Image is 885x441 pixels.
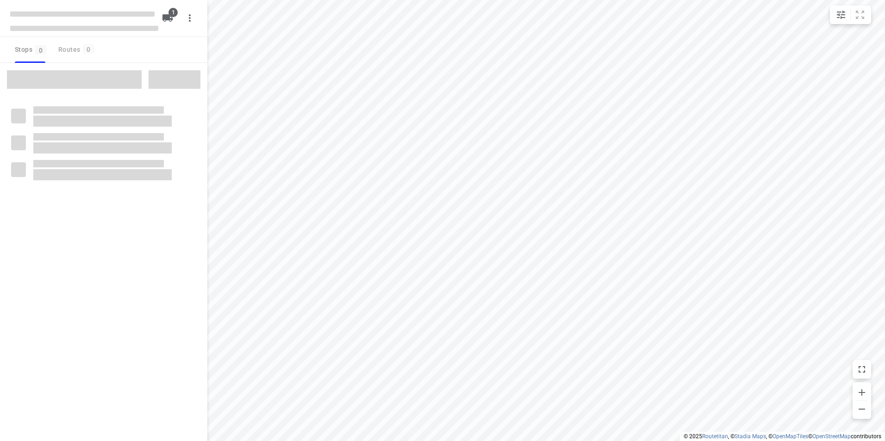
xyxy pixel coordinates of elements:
[832,6,850,24] button: Map settings
[773,433,808,440] a: OpenMapTiles
[702,433,728,440] a: Routetitan
[735,433,766,440] a: Stadia Maps
[684,433,881,440] li: © 2025 , © , © © contributors
[812,433,851,440] a: OpenStreetMap
[830,6,871,24] div: small contained button group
